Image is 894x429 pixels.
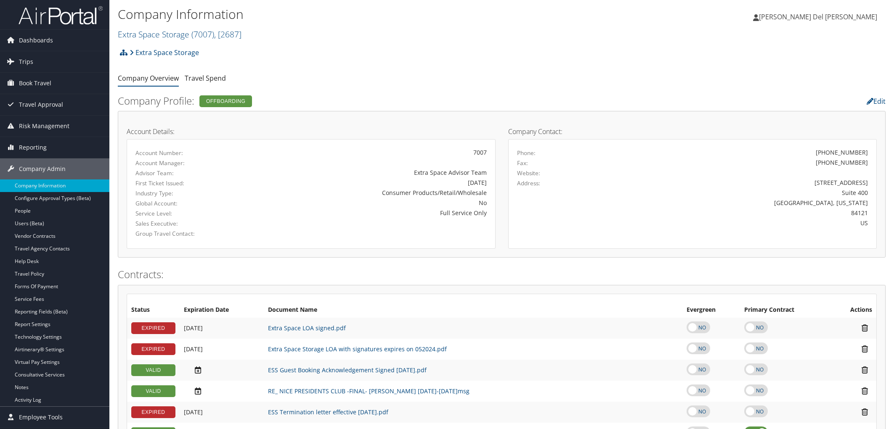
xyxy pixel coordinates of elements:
a: ESS Guest Booking Acknowledgement Signed [DATE].pdf [268,366,427,374]
label: Sales Executive: [135,219,244,228]
label: Global Account: [135,199,244,208]
a: Edit [867,97,886,106]
i: Remove Contract [857,345,872,353]
th: Evergreen [682,303,740,318]
th: Expiration Date [180,303,264,318]
div: [PHONE_NUMBER] [816,148,868,157]
span: Reporting [19,137,47,158]
h4: Account Details: [127,128,496,135]
label: Industry Type: [135,189,244,197]
label: Advisor Team: [135,169,244,177]
a: Travel Spend [185,74,226,83]
th: Document Name [264,303,682,318]
div: [PHONE_NUMBER] [816,158,868,167]
i: Remove Contract [857,387,872,395]
div: VALID [131,364,175,376]
div: EXPIRED [131,406,175,418]
div: No [257,198,486,207]
label: Group Travel Contact: [135,229,244,238]
h2: Contracts: [118,267,886,282]
th: Actions [830,303,876,318]
label: Website: [517,169,540,177]
span: Risk Management [19,116,69,137]
h2: Company Profile: [118,94,626,108]
div: 84121 [608,208,868,217]
i: Remove Contract [857,324,872,332]
div: Suite 400 [608,188,868,197]
div: EXPIRED [131,343,175,355]
label: Phone: [517,149,536,157]
label: Account Manager: [135,159,244,167]
label: First Ticket Issued: [135,179,244,187]
span: [PERSON_NAME] Del [PERSON_NAME] [759,12,877,21]
div: EXPIRED [131,322,175,334]
div: Full Service Only [257,208,486,217]
span: Employee Tools [19,407,63,428]
div: Add/Edit Date [184,345,260,353]
div: VALID [131,385,175,397]
div: Offboarding [199,95,252,107]
div: 7007 [257,148,486,157]
a: Extra Space Storage [118,29,241,40]
div: [GEOGRAPHIC_DATA], [US_STATE] [608,198,868,207]
th: Status [127,303,180,318]
div: Extra Space Advisor Team [257,168,486,177]
i: Remove Contract [857,366,872,374]
div: Add/Edit Date [184,408,260,416]
span: ( 7007 ) [191,29,214,40]
span: [DATE] [184,324,203,332]
div: [DATE] [257,178,486,187]
span: Book Travel [19,73,51,94]
div: [STREET_ADDRESS] [608,178,868,187]
div: Add/Edit Date [184,366,260,374]
a: Company Overview [118,74,179,83]
div: Add/Edit Date [184,387,260,395]
span: Dashboards [19,30,53,51]
h4: Company Contact: [508,128,877,135]
th: Primary Contract [740,303,830,318]
a: Extra Space Storage LOA with signatures expires on 052024.pdf [268,345,447,353]
label: Account Number: [135,149,244,157]
i: Remove Contract [857,408,872,416]
label: Fax: [517,159,528,167]
span: , [ 2687 ] [214,29,241,40]
label: Service Level: [135,209,244,218]
span: [DATE] [184,345,203,353]
a: Extra Space Storage [130,44,199,61]
div: Consumer Products/Retail/Wholesale [257,188,486,197]
a: Extra Space LOA signed.pdf [268,324,346,332]
a: ESS Termination letter effective [DATE].pdf [268,408,388,416]
span: [DATE] [184,408,203,416]
span: Trips [19,51,33,72]
img: airportal-logo.png [19,5,103,25]
h1: Company Information [118,5,630,23]
span: Company Admin [19,158,66,179]
a: [PERSON_NAME] Del [PERSON_NAME] [753,4,886,29]
span: Travel Approval [19,94,63,115]
div: US [608,218,868,227]
label: Address: [517,179,540,187]
div: Add/Edit Date [184,324,260,332]
a: RE_ NICE PRESIDENTS CLUB -FINAL- [PERSON_NAME] [DATE]-[DATE]msg [268,387,470,395]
